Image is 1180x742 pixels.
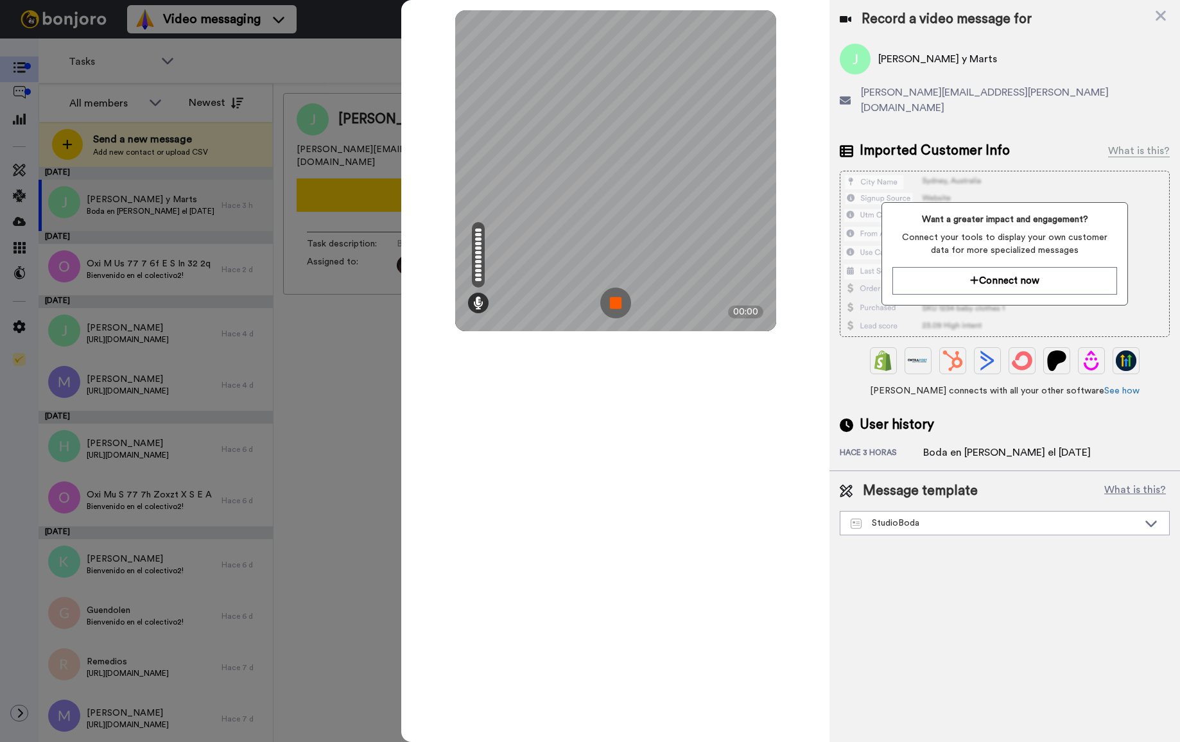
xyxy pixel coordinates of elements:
img: Shopify [873,350,894,371]
span: Imported Customer Info [860,141,1010,160]
span: Want a greater impact and engagement? [892,213,1117,226]
img: Patreon [1046,350,1067,371]
img: Hubspot [942,350,963,371]
span: Connect your tools to display your own customer data for more specialized messages [892,231,1117,257]
img: ActiveCampaign [977,350,998,371]
img: Message-temps.svg [851,519,862,529]
img: ic_record_stop.svg [600,288,631,318]
div: hace 3 horas [840,447,923,460]
a: See how [1104,386,1140,395]
span: [PERSON_NAME][EMAIL_ADDRESS][PERSON_NAME][DOMAIN_NAME] [861,85,1170,116]
img: ConvertKit [1012,350,1032,371]
span: User history [860,415,934,435]
div: 00:00 [728,306,763,318]
div: StudioBoda [851,517,1138,530]
img: Drip [1081,350,1102,371]
span: [PERSON_NAME] connects with all your other software [840,384,1170,397]
div: What is this? [1108,143,1170,159]
div: Boda en [PERSON_NAME] el [DATE] [923,445,1091,460]
button: Connect now [892,267,1117,295]
button: What is this? [1100,481,1170,501]
img: GoHighLevel [1116,350,1136,371]
img: Ontraport [908,350,928,371]
span: Message template [863,481,978,501]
